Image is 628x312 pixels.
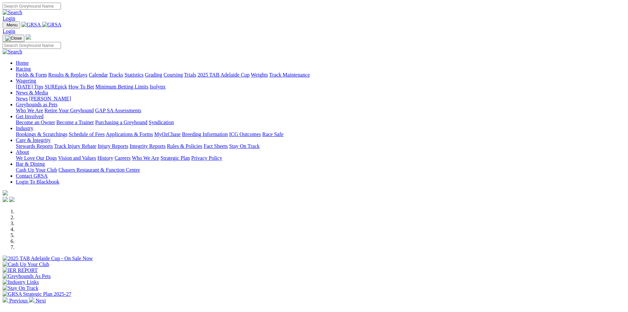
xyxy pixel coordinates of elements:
[16,149,29,155] a: About
[97,155,113,161] a: History
[16,114,44,119] a: Get Involved
[167,143,202,149] a: Rules & Policies
[45,108,94,113] a: Retire Your Greyhound
[16,167,57,173] a: Cash Up Your Club
[29,297,34,302] img: chevron-right-pager-white.svg
[3,197,8,202] img: facebook.svg
[130,143,165,149] a: Integrity Reports
[16,161,45,167] a: Bar & Dining
[16,72,47,78] a: Fields & Form
[16,120,625,125] div: Get Involved
[45,84,67,89] a: SUREpick
[69,84,94,89] a: How To Bet
[16,179,59,185] a: Login To Blackbook
[161,155,190,161] a: Strategic Plan
[16,167,625,173] div: Bar & Dining
[145,72,162,78] a: Grading
[3,291,71,297] img: GRSA Strategic Plan 2025-27
[16,155,625,161] div: About
[56,120,94,125] a: Become a Trainer
[251,72,268,78] a: Weights
[16,120,55,125] a: Become an Owner
[204,143,228,149] a: Fact Sheets
[109,72,123,78] a: Tracks
[3,16,15,21] a: Login
[95,108,141,113] a: GAP SA Assessments
[125,72,144,78] a: Statistics
[9,298,28,303] span: Previous
[164,72,183,78] a: Coursing
[16,84,43,89] a: [DATE] Tips
[16,155,57,161] a: We Love Our Dogs
[3,279,39,285] img: Industry Links
[3,267,38,273] img: IER REPORT
[3,49,22,55] img: Search
[16,137,51,143] a: Care & Integrity
[3,10,22,16] img: Search
[16,108,43,113] a: Who We Are
[132,155,159,161] a: Who We Are
[54,143,96,149] a: Track Injury Rebate
[95,120,147,125] a: Purchasing a Greyhound
[3,21,20,28] button: Toggle navigation
[89,72,108,78] a: Calendar
[262,131,283,137] a: Race Safe
[3,273,51,279] img: Greyhounds As Pets
[16,143,53,149] a: Stewards Reports
[3,256,93,261] img: 2025 TAB Adelaide Cup - On Sale Now
[150,84,165,89] a: Isolynx
[21,22,41,28] img: GRSA
[16,131,67,137] a: Bookings & Scratchings
[3,297,8,302] img: chevron-left-pager-white.svg
[269,72,310,78] a: Track Maintenance
[16,173,47,179] a: Contact GRSA
[191,155,222,161] a: Privacy Policy
[7,22,17,27] span: Menu
[69,131,105,137] a: Schedule of Fees
[98,143,128,149] a: Injury Reports
[95,84,148,89] a: Minimum Betting Limits
[16,84,625,90] div: Wagering
[16,66,31,72] a: Racing
[5,36,22,41] img: Close
[16,78,36,84] a: Wagering
[16,60,29,66] a: Home
[3,3,61,10] input: Search
[3,190,8,195] img: logo-grsa-white.png
[16,125,33,131] a: Industry
[3,28,15,34] a: Login
[29,298,46,303] a: Next
[106,131,153,137] a: Applications & Forms
[16,90,48,95] a: News & Media
[229,131,261,137] a: ICG Outcomes
[229,143,259,149] a: Stay On Track
[16,108,625,114] div: Greyhounds as Pets
[114,155,131,161] a: Careers
[3,35,24,42] button: Toggle navigation
[3,42,61,49] input: Search
[149,120,174,125] a: Syndication
[9,197,15,202] img: twitter.svg
[29,96,71,101] a: [PERSON_NAME]
[16,96,28,101] a: News
[154,131,181,137] a: MyOzChase
[16,143,625,149] div: Care & Integrity
[197,72,250,78] a: 2025 TAB Adelaide Cup
[36,298,46,303] span: Next
[182,131,228,137] a: Breeding Information
[26,34,31,40] img: logo-grsa-white.png
[58,167,140,173] a: Chasers Restaurant & Function Centre
[16,96,625,102] div: News & Media
[3,285,38,291] img: Stay On Track
[16,102,57,107] a: Greyhounds as Pets
[184,72,196,78] a: Trials
[48,72,87,78] a: Results & Replays
[3,261,49,267] img: Cash Up Your Club
[58,155,96,161] a: Vision and Values
[3,298,29,303] a: Previous
[42,22,62,28] img: GRSA
[16,72,625,78] div: Racing
[16,131,625,137] div: Industry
